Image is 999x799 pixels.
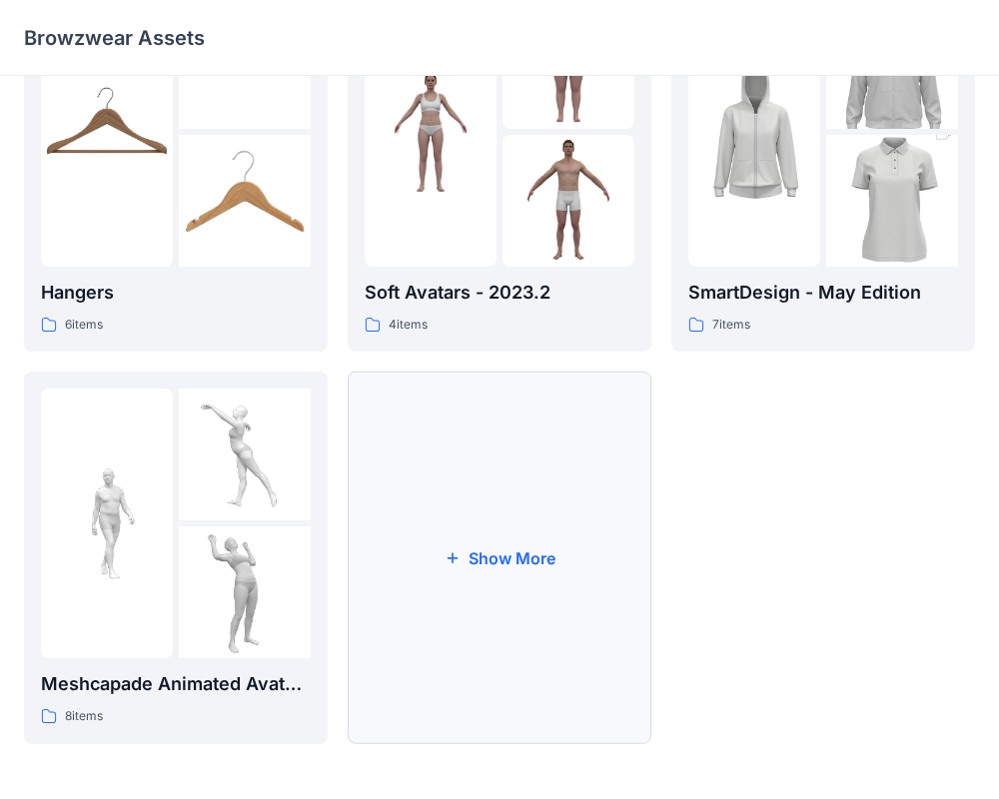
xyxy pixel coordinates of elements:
[179,526,311,658] img: folder 3
[365,66,497,198] img: folder 1
[688,279,958,307] p: SmartDesign - May Edition
[179,389,311,520] img: folder 2
[41,457,173,589] img: folder 1
[24,24,205,52] p: Browzwear Assets
[826,102,958,300] img: folder 3
[179,135,311,267] img: folder 3
[502,135,634,267] img: folder 3
[365,279,634,307] p: Soft Avatars - 2023.2
[24,372,328,744] a: folder 1folder 2folder 3Meshcapade Animated Avatars8items
[688,33,820,231] img: folder 1
[41,279,311,307] p: Hangers
[41,66,173,198] img: folder 1
[348,372,651,744] button: Show More
[389,315,428,336] p: 4 items
[65,706,103,727] p: 8 items
[65,315,103,336] p: 6 items
[712,315,750,336] p: 7 items
[41,670,311,698] p: Meshcapade Animated Avatars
